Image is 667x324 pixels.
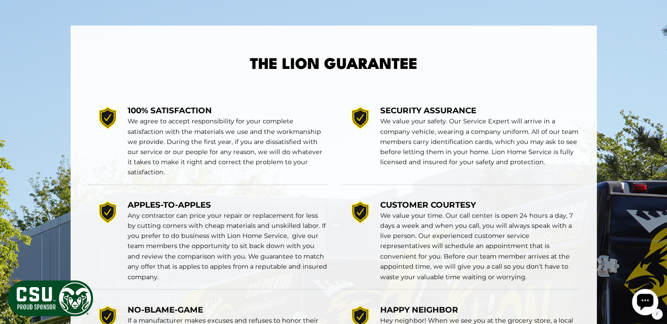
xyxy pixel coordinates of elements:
[128,105,212,115] span: 100% SATISFACTION
[128,116,327,177] p: We agree to accept responsibility for your complete satisfaction with the materials we use and th...
[7,279,94,317] img: CSU Sponsor Badge
[380,116,580,167] p: We value your safety. Our Service Expert will arrive in a company vehicle, wearing a company unif...
[4,4,30,30] div: Open chat widget
[380,211,580,281] p: We value your time. Our call center is open 24 hours a day, 7 days a week and when you call, you ...
[128,200,211,210] span: APPLES-TO-APPLES
[380,105,476,115] span: SECURITY ASSURANCE
[380,304,458,314] span: HAPPY NEIGHBOR
[128,304,203,314] span: NO-BLAME-GAME
[128,211,327,281] p: Any contractor can price your repair or replacement for less by cutting corners with cheap materi...
[380,200,476,210] span: CUSTOMER COURTESY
